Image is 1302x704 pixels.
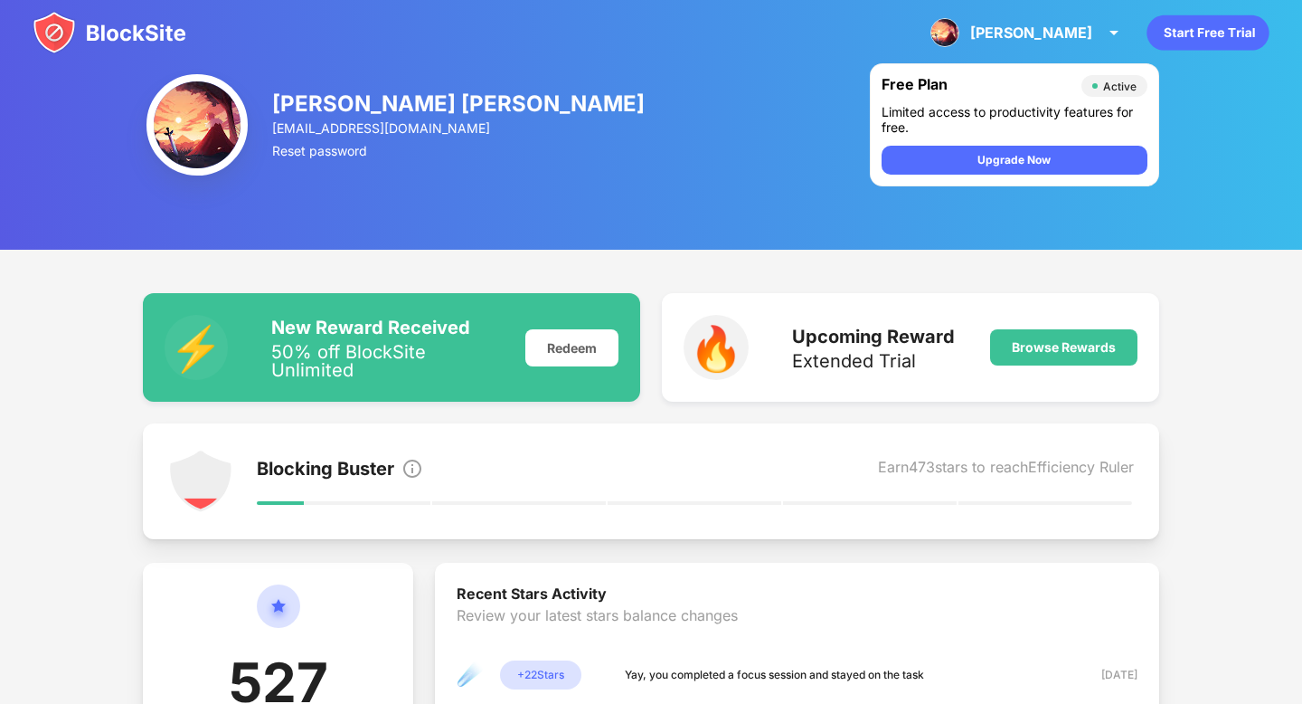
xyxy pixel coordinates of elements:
div: [EMAIL_ADDRESS][DOMAIN_NAME] [272,120,646,136]
div: Reset password [272,143,646,158]
div: Free Plan [882,75,1072,97]
img: ACg8ocLN-7Bg11ljw3PDcTeKepvUdRb4zylnhmnRBJ5kW4Ies9YwGUM=s96-c [146,74,248,176]
div: Limited access to productivity features for free. [882,104,1147,135]
div: [DATE] [1073,666,1137,684]
div: Earn 473 stars to reach Efficiency Ruler [878,458,1134,483]
div: [PERSON_NAME] [PERSON_NAME] [272,90,646,117]
div: Review your latest stars balance changes [457,606,1137,661]
div: animation [1146,14,1269,51]
div: Yay, you completed a focus session and stayed on the task [625,666,924,684]
div: Active [1103,80,1137,93]
div: ☄️ [457,661,486,690]
div: 50% off BlockSite Unlimited [271,343,504,379]
div: Blocking Buster [257,458,394,483]
div: New Reward Received [271,317,504,338]
div: ⚡️ [165,315,227,380]
div: Extended Trial [792,352,955,370]
img: info.svg [401,458,423,480]
div: Browse Rewards [1012,340,1116,355]
div: Redeem [525,329,618,366]
img: circle-star.svg [257,585,300,650]
div: + 22 Stars [500,661,581,690]
img: blocksite-icon.svg [33,11,186,54]
div: Recent Stars Activity [457,585,1137,606]
div: Upcoming Reward [792,326,955,347]
div: Upgrade Now [977,151,1051,169]
img: points-level-2.svg [168,449,233,514]
div: [PERSON_NAME] [970,24,1092,42]
img: ACg8ocLN-7Bg11ljw3PDcTeKepvUdRb4zylnhmnRBJ5kW4Ies9YwGUM=s96-c [930,18,959,47]
div: 🔥 [684,315,749,380]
